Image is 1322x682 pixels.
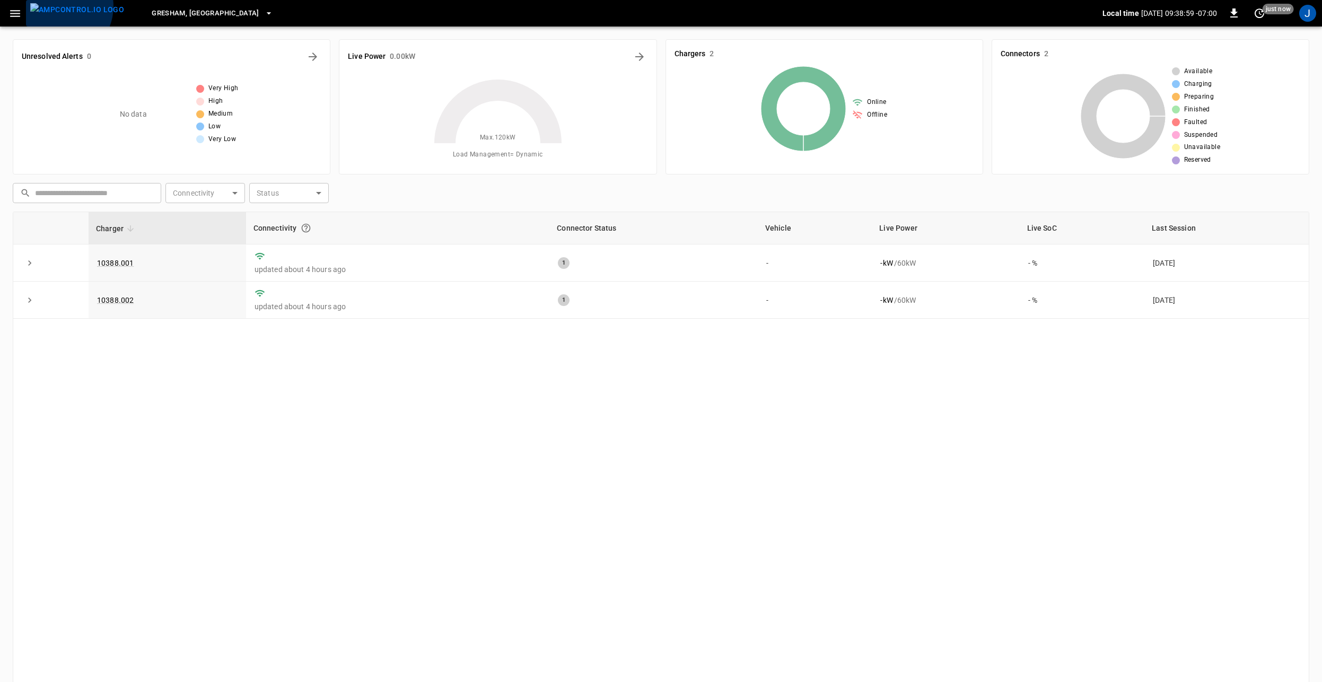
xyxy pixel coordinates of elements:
span: Very Low [208,134,236,145]
td: - % [1020,282,1144,319]
div: Connectivity [253,218,542,238]
th: Live Power [872,212,1019,244]
th: Vehicle [758,212,872,244]
div: profile-icon [1299,5,1316,22]
img: ampcontrol.io logo [30,3,124,16]
span: High [208,96,223,107]
span: Finished [1184,104,1210,115]
p: - kW [880,258,892,268]
button: expand row [22,255,38,271]
div: 1 [558,257,570,269]
button: Connection between the charger and our software. [296,218,316,238]
td: [DATE] [1144,244,1309,282]
button: expand row [22,292,38,308]
span: Gresham, [GEOGRAPHIC_DATA] [152,7,259,20]
span: Offline [867,110,887,120]
h6: 0.00 kW [390,51,415,63]
p: updated about 4 hours ago [255,301,541,312]
th: Last Session [1144,212,1309,244]
th: Live SoC [1020,212,1144,244]
span: Charger [96,222,137,235]
span: Reserved [1184,155,1211,165]
div: / 60 kW [880,258,1011,268]
h6: Connectors [1001,48,1040,60]
p: [DATE] 09:38:59 -07:00 [1141,8,1217,19]
button: Gresham, [GEOGRAPHIC_DATA] [147,3,277,24]
span: Available [1184,66,1213,77]
p: - kW [880,295,892,305]
a: 10388.002 [97,296,134,304]
td: - [758,244,872,282]
a: 10388.001 [97,259,134,267]
td: - [758,282,872,319]
p: No data [120,109,147,120]
span: Preparing [1184,92,1214,102]
td: [DATE] [1144,282,1309,319]
span: Unavailable [1184,142,1220,153]
button: Energy Overview [631,48,648,65]
td: - % [1020,244,1144,282]
span: just now [1263,4,1294,14]
p: updated about 4 hours ago [255,264,541,275]
button: set refresh interval [1251,5,1268,22]
div: 1 [558,294,570,306]
span: Load Management = Dynamic [453,150,543,160]
th: Connector Status [549,212,758,244]
h6: Unresolved Alerts [22,51,83,63]
span: Very High [208,83,239,94]
h6: 0 [87,51,91,63]
span: Suspended [1184,130,1218,141]
h6: Live Power [348,51,386,63]
span: Max. 120 kW [480,133,516,143]
span: Faulted [1184,117,1207,128]
span: Charging [1184,79,1212,90]
h6: 2 [1044,48,1048,60]
button: All Alerts [304,48,321,65]
span: Low [208,121,221,132]
span: Online [867,97,886,108]
div: / 60 kW [880,295,1011,305]
h6: 2 [710,48,714,60]
span: Medium [208,109,233,119]
h6: Chargers [675,48,706,60]
p: Local time [1102,8,1139,19]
